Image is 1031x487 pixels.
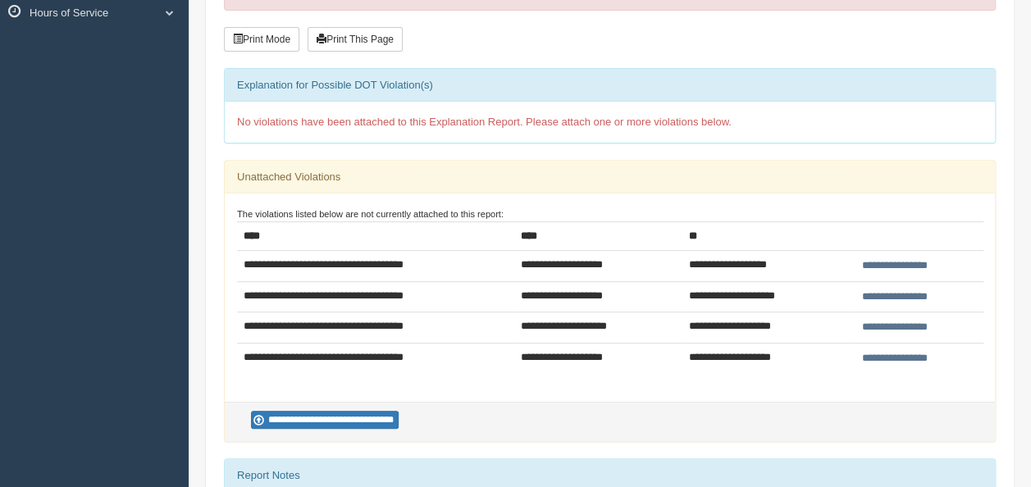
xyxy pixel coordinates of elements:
[308,27,403,52] button: Print This Page
[225,161,995,193] div: Unattached Violations
[237,209,504,219] small: The violations listed below are not currently attached to this report:
[224,27,299,52] button: Print Mode
[237,116,732,128] span: No violations have been attached to this Explanation Report. Please attach one or more violations...
[225,69,995,102] div: Explanation for Possible DOT Violation(s)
